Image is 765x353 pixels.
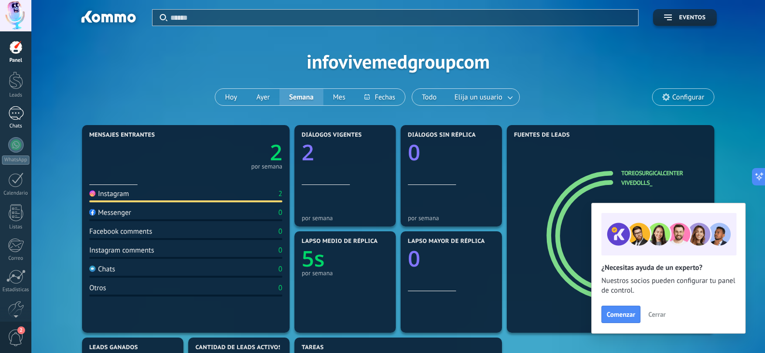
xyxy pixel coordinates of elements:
a: vivedolls_ [621,179,652,187]
div: Instagram [89,189,129,198]
span: Leads ganados [89,344,138,351]
span: 2 [17,326,25,334]
div: Chats [89,265,115,274]
button: Hoy [215,89,247,105]
span: Cerrar [648,311,666,318]
div: Correo [2,255,30,262]
img: Chats [89,266,96,272]
img: Messenger [89,209,96,215]
span: Lapso medio de réplica [302,238,378,245]
div: WhatsApp [2,155,29,165]
div: 0 [278,208,282,217]
span: Tareas [302,344,324,351]
span: Fuentes de leads [514,132,570,139]
button: Elija un usuario [446,89,519,105]
span: Diálogos vigentes [302,132,362,139]
div: Messenger [89,208,131,217]
span: Mensajes entrantes [89,132,155,139]
img: Instagram [89,190,96,197]
div: Instagram comments [89,246,154,255]
text: 5s [302,244,325,273]
div: Panel [2,57,30,64]
div: por semana [251,164,282,169]
button: Eventos [653,9,717,26]
button: Comenzar [601,306,640,323]
div: Leads [2,92,30,99]
span: Comenzar [607,311,635,318]
div: Calendario [2,190,30,197]
button: Todo [412,89,446,105]
div: Estadísticas [2,287,30,293]
div: 0 [278,283,282,293]
span: Configurar [672,93,704,101]
button: Semana [279,89,323,105]
div: 2 [278,189,282,198]
div: por semana [408,214,495,222]
div: Otros [89,283,106,293]
text: 0 [408,244,420,273]
div: Chats [2,123,30,129]
div: 0 [278,227,282,236]
button: Ayer [247,89,279,105]
div: por semana [302,214,389,222]
a: toreosurgicalcenter [621,169,683,177]
span: Lapso mayor de réplica [408,238,485,245]
span: Cantidad de leads activos [195,344,282,351]
text: 2 [270,138,282,167]
button: Mes [323,89,355,105]
div: Listas [2,224,30,230]
text: 2 [302,138,314,167]
span: Diálogos sin réplica [408,132,476,139]
div: 0 [278,246,282,255]
h2: ¿Necesitas ayuda de un experto? [601,263,736,272]
span: Nuestros socios pueden configurar tu panel de control. [601,276,736,296]
text: 0 [408,138,420,167]
div: Facebook comments [89,227,152,236]
span: Eventos [679,14,706,21]
span: Elija un usuario [453,91,504,104]
a: 2 [186,138,282,167]
button: Fechas [355,89,404,105]
button: Cerrar [644,307,670,322]
div: por semana [302,269,389,277]
div: 0 [278,265,282,274]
